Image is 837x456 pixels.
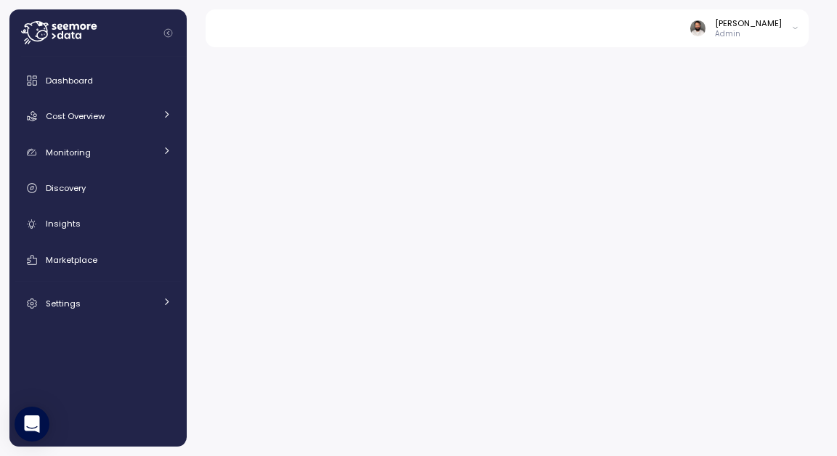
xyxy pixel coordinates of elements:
[15,66,181,95] a: Dashboard
[690,20,705,36] img: ACg8ocLskjvUhBDgxtSFCRx4ztb74ewwa1VrVEuDBD_Ho1mrTsQB-QE=s96-c
[159,28,177,38] button: Collapse navigation
[46,182,86,194] span: Discovery
[46,298,81,309] span: Settings
[15,407,49,441] div: Open Intercom Messenger
[46,254,97,266] span: Marketplace
[715,29,782,39] p: Admin
[46,218,81,229] span: Insights
[46,110,105,122] span: Cost Overview
[15,289,181,318] a: Settings
[715,17,782,29] div: [PERSON_NAME]
[15,245,181,274] a: Marketplace
[15,102,181,131] a: Cost Overview
[15,210,181,239] a: Insights
[46,75,93,86] span: Dashboard
[15,174,181,203] a: Discovery
[15,138,181,167] a: Monitoring
[46,147,91,158] span: Monitoring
